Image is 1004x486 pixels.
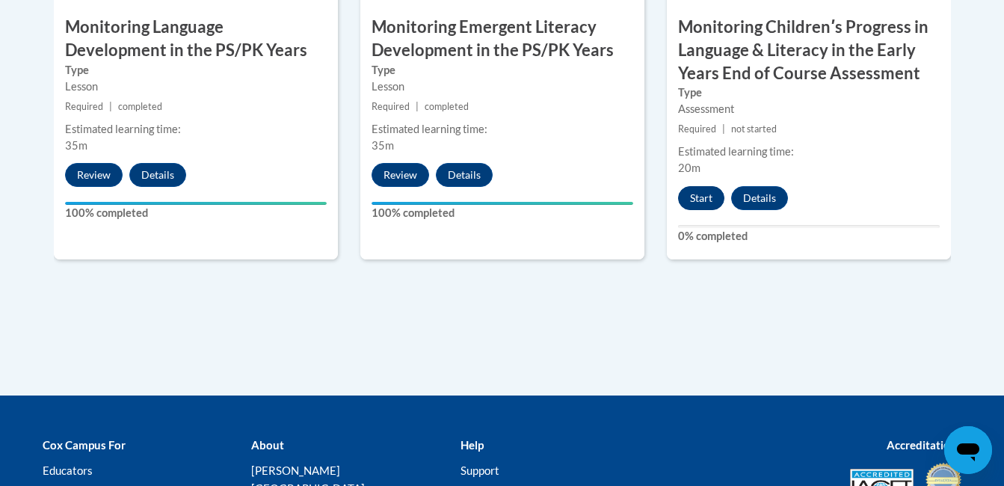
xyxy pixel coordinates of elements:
[118,101,162,112] span: completed
[65,62,327,79] label: Type
[461,438,484,452] b: Help
[667,16,951,84] h3: Monitoring Childrenʹs Progress in Language & Literacy in the Early Years End of Course Assessment
[43,438,126,452] b: Cox Campus For
[251,438,284,452] b: About
[678,228,940,244] label: 0% completed
[731,186,788,210] button: Details
[65,121,327,138] div: Estimated learning time:
[43,464,93,477] a: Educators
[678,84,940,101] label: Type
[678,186,724,210] button: Start
[416,101,419,112] span: |
[65,202,327,205] div: Your progress
[372,163,429,187] button: Review
[731,123,777,135] span: not started
[678,101,940,117] div: Assessment
[425,101,469,112] span: completed
[372,79,633,95] div: Lesson
[65,79,327,95] div: Lesson
[944,426,992,474] iframe: Button to launch messaging window
[722,123,725,135] span: |
[436,163,493,187] button: Details
[65,139,87,152] span: 35m
[678,123,716,135] span: Required
[678,144,940,160] div: Estimated learning time:
[372,202,633,205] div: Your progress
[678,162,700,174] span: 20m
[109,101,112,112] span: |
[65,205,327,221] label: 100% completed
[65,163,123,187] button: Review
[129,163,186,187] button: Details
[887,438,962,452] b: Accreditations
[372,139,394,152] span: 35m
[372,205,633,221] label: 100% completed
[54,16,338,62] h3: Monitoring Language Development in the PS/PK Years
[372,62,633,79] label: Type
[372,101,410,112] span: Required
[372,121,633,138] div: Estimated learning time:
[461,464,499,477] a: Support
[65,101,103,112] span: Required
[360,16,644,62] h3: Monitoring Emergent Literacy Development in the PS/PK Years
